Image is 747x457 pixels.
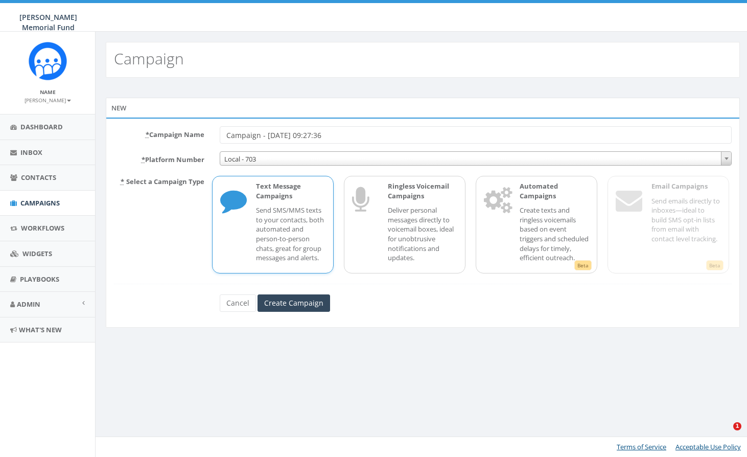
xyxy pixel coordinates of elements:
[29,42,67,80] img: Rally_Corp_Icon.png
[21,223,64,233] span: Workflows
[142,155,145,164] abbr: required
[220,294,256,312] a: Cancel
[733,422,741,430] span: 1
[22,249,52,258] span: Widgets
[220,151,732,166] span: Local - 703
[574,260,592,270] span: Beta
[20,198,60,208] span: Campaigns
[106,126,212,140] label: Campaign Name
[388,205,457,262] p: Deliver personal messages directly to voicemail boxes, ideal for unobtrusive notifications and up...
[617,442,666,451] a: Terms of Service
[520,205,589,262] p: Create texts and ringless voicemails based on event triggers and scheduled delays for timely, eff...
[106,151,212,165] label: Platform Number
[106,98,740,118] div: New
[146,130,149,139] abbr: required
[220,126,732,144] input: Enter Campaign Name
[220,152,732,166] span: Local - 703
[520,181,589,200] p: Automated Campaigns
[256,181,325,200] p: Text Message Campaigns
[21,173,56,182] span: Contacts
[20,275,59,284] span: Playbooks
[114,50,184,67] h2: Campaign
[17,300,40,309] span: Admin
[25,97,71,104] small: [PERSON_NAME]
[706,260,723,270] span: Beta
[675,442,741,451] a: Acceptable Use Policy
[19,325,62,334] span: What's New
[712,422,737,447] iframe: Intercom live chat
[40,88,56,96] small: Name
[258,294,330,312] input: Create Campaign
[126,177,204,186] span: Select a Campaign Type
[20,122,63,131] span: Dashboard
[256,205,325,262] p: Send SMS/MMS texts to your contacts, both automated and person-to-person chats, great for group m...
[25,95,71,104] a: [PERSON_NAME]
[388,181,457,200] p: Ringless Voicemail Campaigns
[19,12,77,32] span: [PERSON_NAME] Memorial Fund
[20,148,42,157] span: Inbox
